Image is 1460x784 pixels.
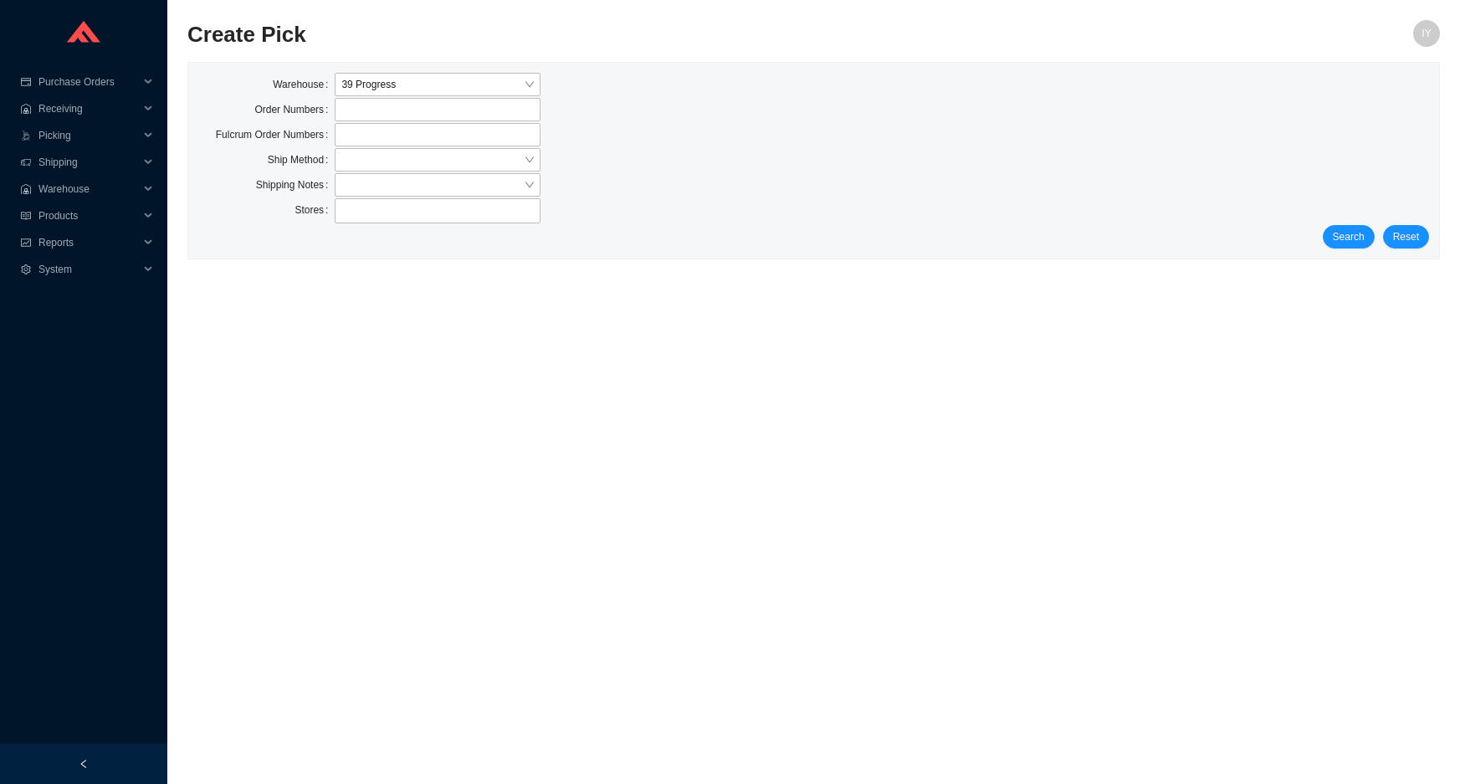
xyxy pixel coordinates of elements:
[38,256,139,283] span: System
[268,148,336,172] label: Ship Method
[20,264,32,274] span: setting
[38,202,139,229] span: Products
[38,149,139,176] span: Shipping
[273,73,335,96] label: Warehouse
[1393,228,1419,245] span: Reset
[38,122,139,149] span: Picking
[216,123,336,146] label: Fulcrum Order Numbers
[1333,228,1365,245] span: Search
[1323,225,1375,249] button: Search
[38,95,139,122] span: Receiving
[79,759,89,769] span: left
[20,211,32,221] span: read
[254,98,335,121] label: Order Numbers
[20,238,32,248] span: fund
[1422,20,1431,47] span: IY
[38,176,139,202] span: Warehouse
[38,69,139,95] span: Purchase Orders
[295,198,335,222] label: Stores
[341,74,533,95] span: 39 Progress
[187,20,1127,49] h2: Create Pick
[38,229,139,256] span: Reports
[1383,225,1429,249] button: Reset
[256,173,336,197] label: Shipping Notes
[20,77,32,87] span: credit-card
